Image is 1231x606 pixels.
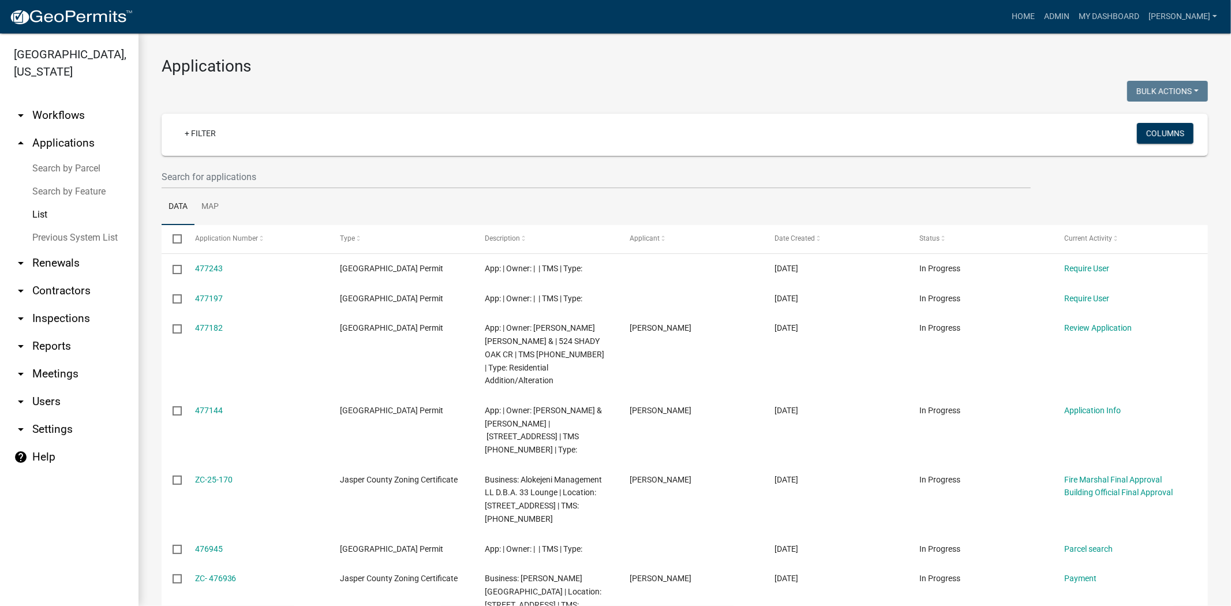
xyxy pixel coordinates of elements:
[1064,294,1109,303] a: Require User
[919,574,960,583] span: In Progress
[14,136,28,150] i: arrow_drop_up
[340,574,458,583] span: Jasper County Zoning Certificate
[340,544,443,553] span: Jasper County Building Permit
[1064,264,1109,273] a: Require User
[195,323,223,332] a: 477182
[485,406,602,454] span: App: | Owner: GARVIN ROGER & LYDA LAVERNE | 9387 GRAYS HWY | TMS 060-00-01-019 | Type:
[195,406,223,415] a: 477144
[774,475,798,484] span: 09/11/2025
[1144,6,1222,28] a: [PERSON_NAME]
[1053,225,1198,253] datatable-header-cell: Current Activity
[919,475,960,484] span: In Progress
[195,544,223,553] a: 476945
[630,406,691,415] span: Gerald A Neal
[340,323,443,332] span: Jasper County Building Permit
[195,475,233,484] a: ZC-25-170
[774,234,815,242] span: Date Created
[919,406,960,415] span: In Progress
[485,234,520,242] span: Description
[14,109,28,122] i: arrow_drop_down
[630,323,691,332] span: Diana Jimenez Veledias
[774,294,798,303] span: 09/11/2025
[630,475,691,484] span: Steven Fields
[1064,406,1121,415] a: Application Info
[340,294,443,303] span: Jasper County Building Permit
[1137,123,1193,144] button: Columns
[485,264,582,273] span: App: | Owner: | | TMS | Type:
[14,367,28,381] i: arrow_drop_down
[14,339,28,353] i: arrow_drop_down
[1064,323,1132,332] a: Review Application
[485,544,582,553] span: App: | Owner: | | TMS | Type:
[14,395,28,409] i: arrow_drop_down
[175,123,225,144] a: + Filter
[774,323,798,332] span: 09/11/2025
[14,312,28,326] i: arrow_drop_down
[194,189,226,226] a: Map
[774,574,798,583] span: 09/11/2025
[14,284,28,298] i: arrow_drop_down
[195,264,223,273] a: 477243
[14,422,28,436] i: arrow_drop_down
[1064,574,1097,583] a: Payment
[774,406,798,415] span: 09/11/2025
[774,264,798,273] span: 09/11/2025
[162,165,1031,189] input: Search for applications
[162,189,194,226] a: Data
[1007,6,1039,28] a: Home
[1127,81,1208,102] button: Bulk Actions
[774,544,798,553] span: 09/11/2025
[162,225,184,253] datatable-header-cell: Select
[619,225,764,253] datatable-header-cell: Applicant
[1064,234,1112,242] span: Current Activity
[328,225,473,253] datatable-header-cell: Type
[919,264,960,273] span: In Progress
[919,234,940,242] span: Status
[630,234,660,242] span: Applicant
[919,323,960,332] span: In Progress
[1064,488,1173,497] a: Building Official Final Approval
[184,225,328,253] datatable-header-cell: Application Number
[195,294,223,303] a: 477197
[1064,475,1162,484] a: Fire Marshal Final Approval
[485,294,582,303] span: App: | Owner: | | TMS | Type:
[485,323,604,385] span: App: | Owner: SANTIBANEZ ARMANDO CAMARGO & | 524 SHADY OAK CR | TMS 039-00-07-015 | Type: Residen...
[195,574,237,583] a: ZC- 476936
[1064,544,1113,553] a: Parcel search
[1074,6,1144,28] a: My Dashboard
[14,256,28,270] i: arrow_drop_down
[340,264,443,273] span: Jasper County Building Permit
[908,225,1053,253] datatable-header-cell: Status
[162,57,1208,76] h3: Applications
[195,234,258,242] span: Application Number
[474,225,619,253] datatable-header-cell: Description
[919,544,960,553] span: In Progress
[340,475,458,484] span: Jasper County Zoning Certificate
[764,225,908,253] datatable-header-cell: Date Created
[340,406,443,415] span: Jasper County Building Permit
[919,294,960,303] span: In Progress
[630,574,691,583] span: Sharleeta Whyte
[340,234,355,242] span: Type
[485,475,602,523] span: Business: Alokejeni Management LL D.B.A. 33 Lounge | Location: 955 KINGS HWY | TMS: 090-00-03-019
[1039,6,1074,28] a: Admin
[14,450,28,464] i: help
